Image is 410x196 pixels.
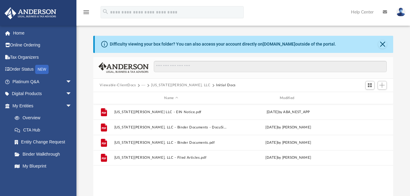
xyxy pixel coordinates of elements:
a: My Blueprint [9,160,78,172]
a: Entity Change Request [9,136,81,148]
a: My Entitiesarrow_drop_down [4,100,81,112]
input: Search files and folders [154,61,386,72]
div: [DATE] by [PERSON_NAME] [231,140,345,146]
button: Viewable-ClientDocs [100,83,136,88]
a: menu [83,12,90,16]
a: Order StatusNEW [4,63,81,76]
img: Anderson Advisors Platinum Portal [3,7,58,19]
div: [DATE] by [PERSON_NAME] [231,125,345,130]
a: Home [4,27,81,39]
div: id [348,95,391,101]
div: Name [114,95,228,101]
button: [US_STATE][PERSON_NAME] LLC - EIN Notice.pdf [114,110,228,114]
button: Add [378,81,387,90]
div: [DATE] by ABA_NEST_APP [231,109,345,115]
a: Tax Organizers [4,51,81,63]
div: [DATE] by [PERSON_NAME] [231,155,345,161]
button: [US_STATE][PERSON_NAME], LLC - Binder Documents - DocuSigned.pdf [114,125,228,129]
i: search [102,8,109,15]
img: User Pic [396,8,405,17]
a: Tax Due Dates [9,172,81,184]
button: [US_STATE][PERSON_NAME], LLC [151,83,210,88]
button: ··· [142,83,146,88]
div: Modified [231,95,345,101]
div: id [96,95,111,101]
i: menu [83,9,90,16]
span: arrow_drop_down [66,88,78,100]
button: [US_STATE][PERSON_NAME], LLC - Filed Articles.pdf [114,156,228,160]
span: arrow_drop_down [66,76,78,88]
button: Initial Docs [216,83,236,88]
a: [DOMAIN_NAME] [263,42,295,46]
button: Close [378,40,387,49]
span: arrow_drop_down [66,100,78,112]
a: Binder Walkthrough [9,148,81,160]
a: Digital Productsarrow_drop_down [4,88,81,100]
div: Difficulty viewing your box folder? You can also access your account directly on outside of the p... [110,41,336,47]
button: [US_STATE][PERSON_NAME], LLC - Binder Documents.pdf [114,141,228,145]
a: Overview [9,112,81,124]
a: Platinum Q&Aarrow_drop_down [4,76,81,88]
a: Online Ordering [4,39,81,51]
div: NEW [35,65,49,74]
a: CTA Hub [9,124,81,136]
button: Switch to Grid View [365,81,375,90]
